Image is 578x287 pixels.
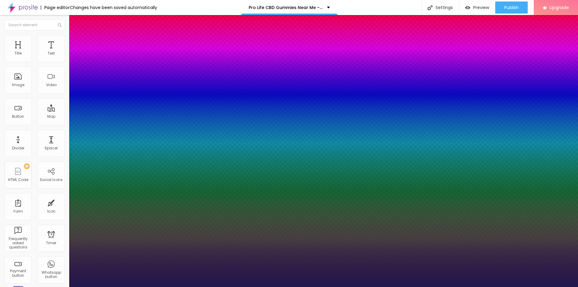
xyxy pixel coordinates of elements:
[46,241,56,245] div: Timer
[47,114,55,119] div: Map
[504,5,519,10] span: Publish
[70,5,157,10] div: Changes have been saved automatically
[495,2,528,14] button: Publish
[6,237,30,250] div: Frequently asked questions
[48,51,55,55] div: Text
[39,270,63,279] div: Whatsapp button
[8,178,28,182] div: HTML Code
[427,5,433,10] img: Icone
[14,51,22,55] div: Title
[58,23,61,27] img: Icone
[40,178,63,182] div: Social Icons
[41,5,70,10] div: Page editor
[12,83,24,87] div: Image
[45,146,58,150] div: Spacer
[549,5,569,10] span: Upgrade
[6,269,30,278] div: Payment button
[249,5,322,10] p: Pro Life CBD Gummies Near Me – Where to Buy in [GEOGRAPHIC_DATA] at Best Price
[473,5,489,10] span: Preview
[5,20,65,30] input: Search element
[465,5,470,10] img: view-1.svg
[46,83,57,87] div: Video
[47,209,55,214] div: Icon
[459,2,495,14] button: Preview
[12,114,24,119] div: Button
[14,209,23,214] div: Form
[12,146,24,150] div: Divider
